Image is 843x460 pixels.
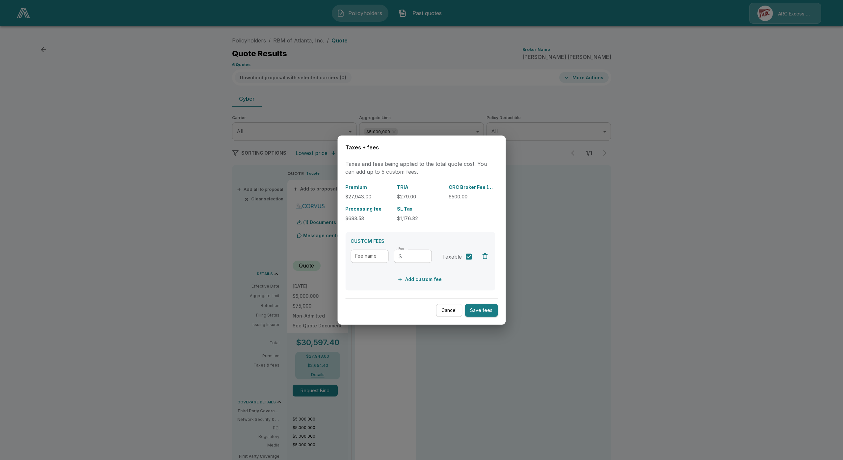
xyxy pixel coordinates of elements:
[449,183,495,190] p: CRC Broker Fee (Surplus Lines)
[345,160,498,175] p: Taxes and fees being applied to the total quote cost. You can add up to 5 custom fees.
[398,252,402,260] p: $
[449,193,495,200] p: $500.00
[442,252,462,260] span: Taxable
[345,183,392,190] p: Premium
[345,193,392,200] p: $27,943.00
[397,205,443,212] p: SL Tax
[345,215,392,221] p: $698.58
[396,273,444,285] button: Add custom fee
[397,193,443,200] p: $279.00
[436,304,462,317] button: Cancel
[398,246,404,251] label: Fee
[345,205,392,212] p: Processing fee
[351,237,490,244] p: CUSTOM FEES
[465,304,498,317] button: Save fees
[345,143,498,152] h6: Taxes + fees
[397,183,443,190] p: TRIA
[397,215,443,221] p: $1,176.82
